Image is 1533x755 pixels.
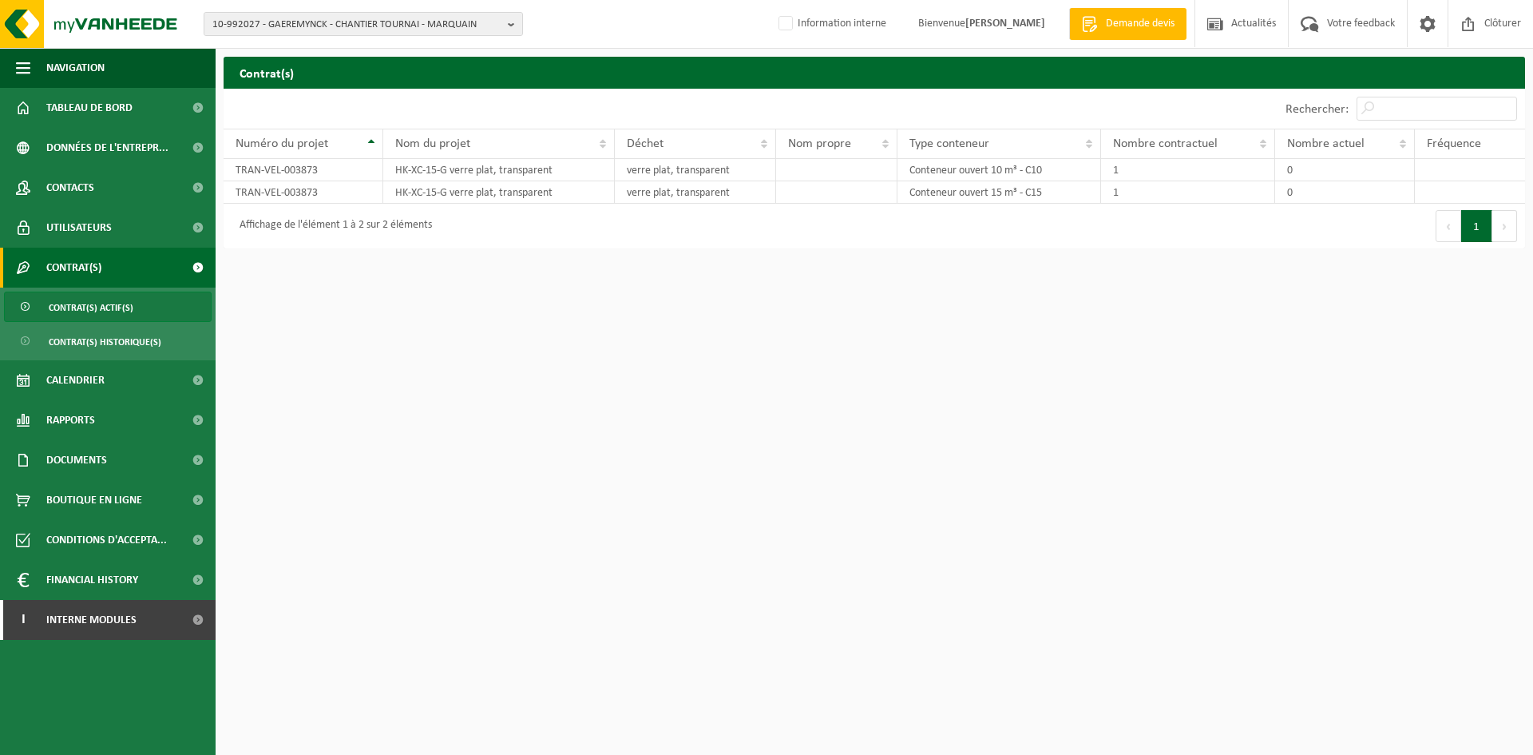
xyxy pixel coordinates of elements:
[788,137,851,150] span: Nom propre
[1287,137,1365,150] span: Nombre actuel
[1113,137,1218,150] span: Nombre contractuel
[46,88,133,128] span: Tableau de bord
[46,360,105,400] span: Calendrier
[383,181,615,204] td: HK-XC-15-G verre plat, transparent
[627,137,664,150] span: Déchet
[615,181,776,204] td: verre plat, transparent
[1285,103,1349,116] label: Rechercher:
[4,326,212,356] a: Contrat(s) historique(s)
[395,137,470,150] span: Nom du projet
[775,12,886,36] label: Information interne
[46,168,94,208] span: Contacts
[1427,137,1481,150] span: Fréquence
[46,400,95,440] span: Rapports
[383,159,615,181] td: HK-XC-15-G verre plat, transparent
[1102,16,1178,32] span: Demande devis
[46,128,168,168] span: Données de l'entrepr...
[1461,210,1492,242] button: 1
[1436,210,1461,242] button: Previous
[4,292,212,322] a: Contrat(s) actif(s)
[46,208,112,248] span: Utilisateurs
[46,248,101,288] span: Contrat(s)
[224,57,1525,88] h2: Contrat(s)
[204,12,523,36] button: 10-992027 - GAEREMYNCK - CHANTIER TOURNAI - MARQUAIN
[965,18,1045,30] strong: [PERSON_NAME]
[1069,8,1186,40] a: Demande devis
[224,181,383,204] td: TRAN-VEL-003873
[46,48,105,88] span: Navigation
[1275,159,1415,181] td: 0
[49,327,161,357] span: Contrat(s) historique(s)
[1492,210,1517,242] button: Next
[46,520,167,560] span: Conditions d'accepta...
[46,560,138,600] span: Financial History
[1101,159,1275,181] td: 1
[1275,181,1415,204] td: 0
[897,181,1101,204] td: Conteneur ouvert 15 m³ - C15
[46,480,142,520] span: Boutique en ligne
[236,137,328,150] span: Numéro du projet
[224,159,383,181] td: TRAN-VEL-003873
[46,440,107,480] span: Documents
[615,159,776,181] td: verre plat, transparent
[1101,181,1275,204] td: 1
[46,600,137,640] span: Interne modules
[16,600,30,640] span: I
[909,137,989,150] span: Type conteneur
[212,13,501,37] span: 10-992027 - GAEREMYNCK - CHANTIER TOURNAI - MARQUAIN
[232,212,432,240] div: Affichage de l'élément 1 à 2 sur 2 éléments
[49,292,133,323] span: Contrat(s) actif(s)
[897,159,1101,181] td: Conteneur ouvert 10 m³ - C10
